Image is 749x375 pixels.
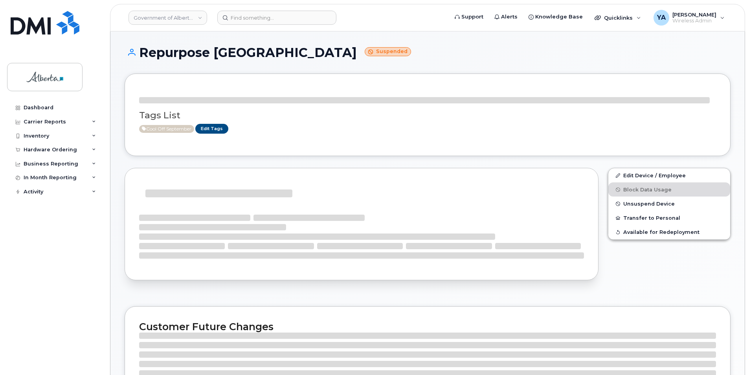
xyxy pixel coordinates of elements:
[125,46,731,59] h1: Repurpose [GEOGRAPHIC_DATA]
[623,229,699,235] span: Available for Redeployment
[365,47,411,56] small: Suspended
[139,125,194,133] span: Active
[139,110,716,120] h3: Tags List
[623,201,675,207] span: Unsuspend Device
[608,182,730,197] button: Block Data Usage
[195,124,228,134] a: Edit Tags
[139,321,716,333] h2: Customer Future Changes
[608,225,730,239] button: Available for Redeployment
[608,197,730,211] button: Unsuspend Device
[608,211,730,225] button: Transfer to Personal
[608,168,730,182] a: Edit Device / Employee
